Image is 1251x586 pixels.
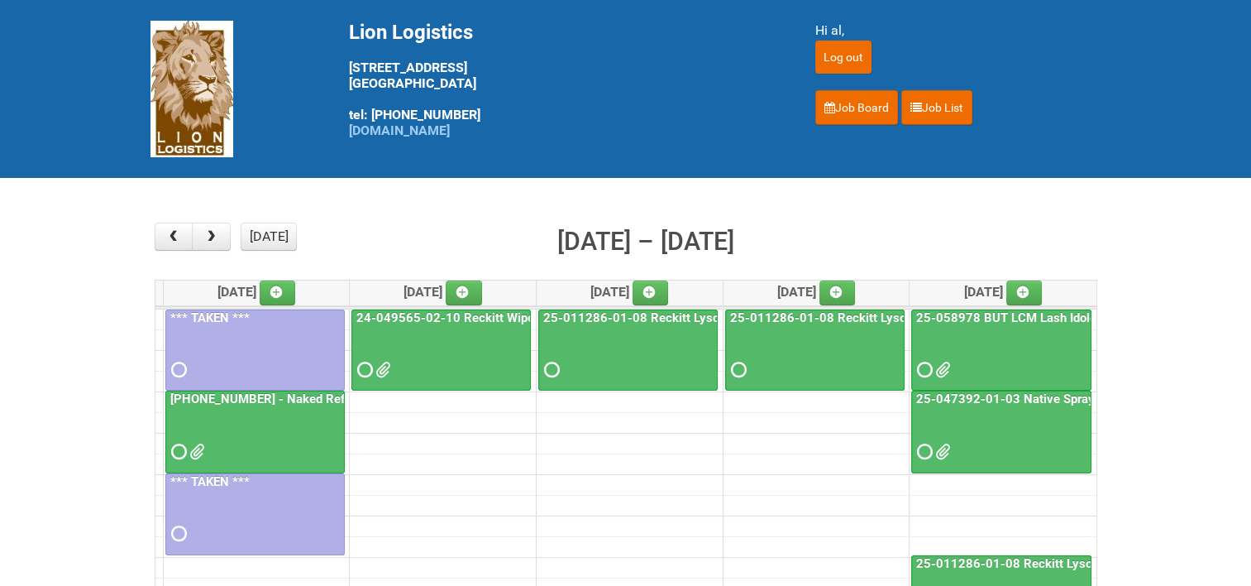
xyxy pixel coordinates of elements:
h2: [DATE] – [DATE] [557,223,734,261]
img: Lion Logistics [150,21,233,157]
a: Add an event [819,281,856,305]
a: [PHONE_NUMBER] - Naked Reformulation [165,391,345,473]
a: 25-047392-01-03 Native Spray Rapid Response [913,391,1191,406]
a: [PHONE_NUMBER] - Naked Reformulation [167,391,407,406]
a: [DOMAIN_NAME] [349,122,450,138]
a: 24-049565-02-10 Reckitt Wipes HUT Stages 1-3 [353,310,637,325]
span: Requested [357,364,369,376]
span: 24-049565-02-10 - LPF.xlsx 24-049565-02 Stage 3 YBM-237_final.pdf 24-049565-02 Stage 3 SBM-394_fi... [375,364,387,376]
a: Lion Logistics [150,80,233,96]
span: Requested [917,446,929,458]
a: 25-011286-01-08 Reckitt Lysol Laundry Scented - BLINDING (hold slot) [538,310,718,391]
span: Lion Logistics [349,21,473,44]
a: 25-058978 BUT LCM Lash Idole US / Retest [911,310,1091,391]
a: Add an event [633,281,669,305]
span: 25-047392-01-03 - MDN.xlsx 25-047392-01-03 JNF.DOC [935,446,947,458]
a: Add an event [1006,281,1043,305]
a: Job List [901,90,972,125]
span: [DATE] [403,284,482,300]
span: [DATE] [777,284,856,300]
a: Add an event [260,281,296,305]
span: Requested [171,446,183,458]
span: [DATE] [964,284,1043,300]
a: 25-011286-01-08 Reckitt Lysol Laundry Scented - BLINDING (hold slot) [725,310,905,391]
span: Requested [171,528,183,540]
a: 24-049565-02-10 Reckitt Wipes HUT Stages 1-3 [351,310,531,391]
span: MDN - 25-055556-01 (2).xlsx MDN - 25-055556-01.xlsx JNF - 25-055556-01.doc [189,446,201,458]
span: [DATE] [217,284,296,300]
a: Add an event [446,281,482,305]
span: [DATE] [590,284,669,300]
div: [STREET_ADDRESS] [GEOGRAPHIC_DATA] tel: [PHONE_NUMBER] [349,21,774,138]
div: Hi al, [815,21,1101,41]
a: 25-011286-01-08 Reckitt Lysol Laundry Scented [913,556,1194,571]
span: Requested [171,364,183,376]
a: Job Board [815,90,898,125]
a: 25-058978 BUT LCM Lash Idole US / Retest [913,310,1167,325]
a: 25-011286-01-08 Reckitt Lysol Laundry Scented - BLINDING (hold slot) [727,310,1134,325]
span: Requested [544,364,556,376]
input: Log out [815,41,871,74]
a: 25-047392-01-03 Native Spray Rapid Response [911,391,1091,473]
span: Requested [731,364,742,376]
span: MDN (2) 25-058978-01-08.xlsx LPF 25-058978-01-08.xlsx CELL 1.pdf CELL 2.pdf CELL 3.pdf CELL 4.pdf... [935,364,947,376]
a: 25-011286-01-08 Reckitt Lysol Laundry Scented - BLINDING (hold slot) [540,310,948,325]
button: [DATE] [241,223,297,251]
span: Requested [917,364,929,376]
